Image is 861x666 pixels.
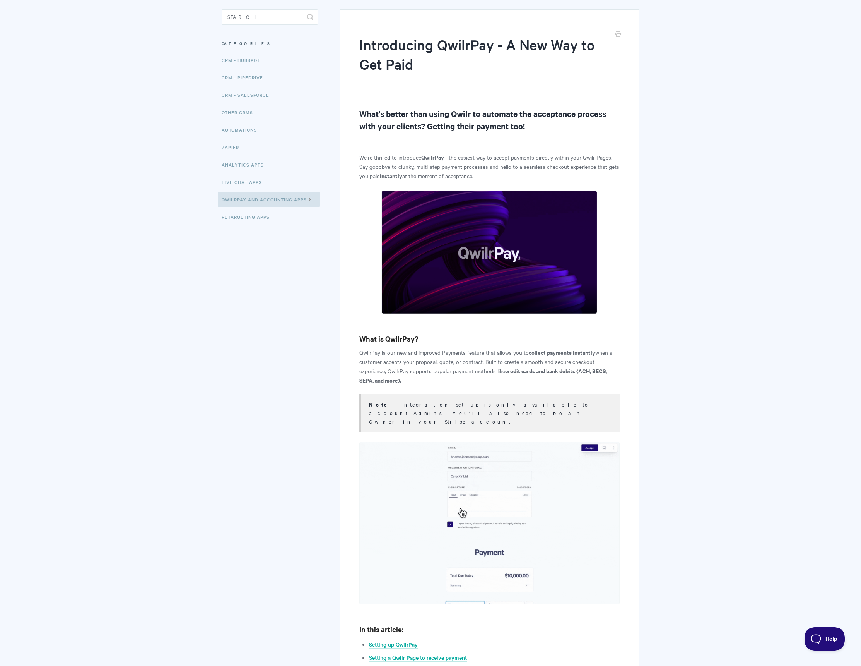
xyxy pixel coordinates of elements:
img: file-oYQgcHOb2T.gif [359,442,620,604]
a: Analytics Apps [222,157,270,172]
img: file-eKtnbNNAQu.png [381,191,597,314]
a: Zapier [222,139,245,155]
a: Live Chat Apps [222,174,268,190]
b: Note [369,401,388,408]
iframe: Toggle Customer Support [805,627,846,651]
div: : Integration set-up is only available to account Admins. You'll also need to be an Owner in your... [369,400,610,426]
a: Retargeting Apps [222,209,275,225]
a: CRM - Salesforce [222,87,275,103]
a: CRM - Pipedrive [222,70,269,85]
a: QwilrPay and Accounting Apps [218,192,320,207]
a: Automations [222,122,263,137]
a: Setting a Qwilr Page to receive payment [369,654,467,662]
p: We’re thrilled to introduce – the easiest way to accept payments directly within your Qwilr Pages... [359,153,620,180]
strong: instantly [380,172,402,180]
h3: What is QwilrPay? [359,333,620,344]
strong: QwilrPay [421,153,444,161]
p: QwilrPay is our new and improved Payments feature that allows you to when a customer accepts your... [359,348,620,385]
strong: collect payments instantly [529,348,595,356]
h2: What's better than using Qwilr to automate the acceptance process with your clients? Getting thei... [359,107,620,132]
h1: Introducing QwilrPay - A New Way to Get Paid [359,35,608,88]
a: Other CRMs [222,105,259,120]
input: Search [222,9,318,25]
a: Setting up QwilrPay [369,640,418,649]
h3: Categories [222,36,318,50]
a: CRM - HubSpot [222,52,266,68]
b: In this article: [359,624,403,634]
a: Print this Article [615,30,621,39]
